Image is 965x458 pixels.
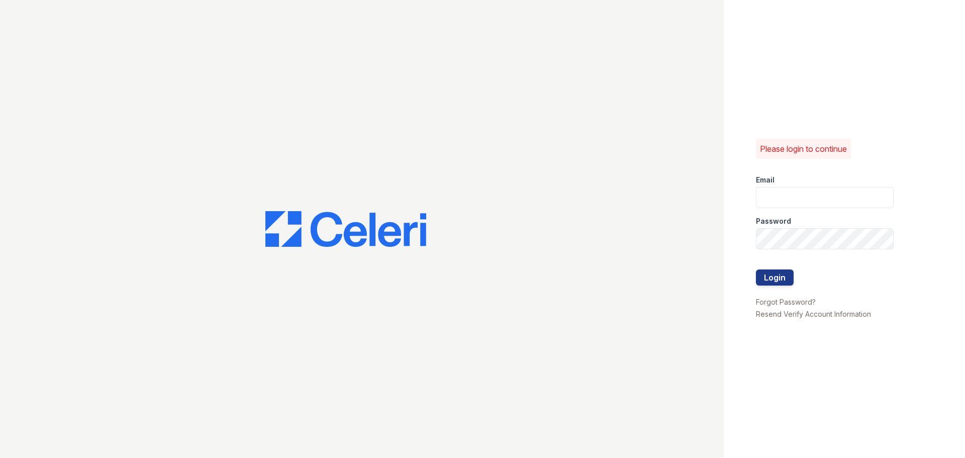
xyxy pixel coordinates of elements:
a: Resend Verify Account Information [756,310,871,318]
img: CE_Logo_Blue-a8612792a0a2168367f1c8372b55b34899dd931a85d93a1a3d3e32e68fde9ad4.png [265,211,426,247]
label: Email [756,175,775,185]
a: Forgot Password? [756,298,816,306]
label: Password [756,216,791,226]
p: Please login to continue [760,143,847,155]
button: Login [756,269,794,286]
